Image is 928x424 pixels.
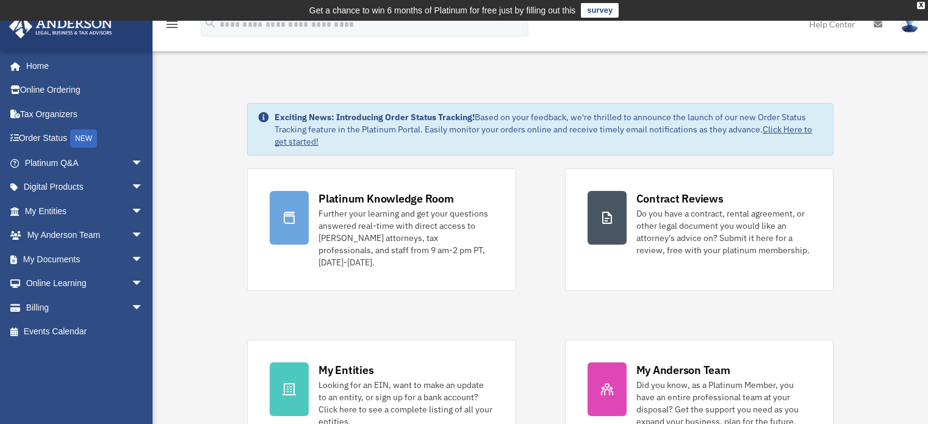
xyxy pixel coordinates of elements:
span: arrow_drop_down [131,295,156,320]
a: Online Ordering [9,78,162,102]
a: My Documentsarrow_drop_down [9,247,162,271]
span: arrow_drop_down [131,199,156,224]
a: Contract Reviews Do you have a contract, rental agreement, or other legal document you would like... [565,168,833,291]
span: arrow_drop_down [131,175,156,200]
div: Based on your feedback, we're thrilled to announce the launch of our new Order Status Tracking fe... [275,111,823,148]
div: Do you have a contract, rental agreement, or other legal document you would like an attorney's ad... [636,207,811,256]
a: Tax Organizers [9,102,162,126]
strong: Exciting News: Introducing Order Status Tracking! [275,112,475,123]
i: menu [165,17,179,32]
a: survey [581,3,619,18]
a: Digital Productsarrow_drop_down [9,175,162,199]
a: menu [165,21,179,32]
i: search [204,16,217,30]
a: Online Learningarrow_drop_down [9,271,162,296]
a: Billingarrow_drop_down [9,295,162,320]
span: arrow_drop_down [131,223,156,248]
a: Order StatusNEW [9,126,162,151]
div: Get a chance to win 6 months of Platinum for free just by filling out this [309,3,576,18]
img: Anderson Advisors Platinum Portal [5,15,116,38]
a: My Anderson Teamarrow_drop_down [9,223,162,248]
div: NEW [70,129,97,148]
div: My Entities [318,362,373,378]
span: arrow_drop_down [131,271,156,296]
div: Platinum Knowledge Room [318,191,454,206]
span: arrow_drop_down [131,151,156,176]
a: My Entitiesarrow_drop_down [9,199,162,223]
a: Home [9,54,156,78]
a: Click Here to get started! [275,124,812,147]
div: close [917,2,925,9]
img: User Pic [901,15,919,33]
a: Platinum Q&Aarrow_drop_down [9,151,162,175]
div: Further your learning and get your questions answered real-time with direct access to [PERSON_NAM... [318,207,493,268]
div: My Anderson Team [636,362,730,378]
a: Events Calendar [9,320,162,344]
span: arrow_drop_down [131,247,156,272]
a: Platinum Knowledge Room Further your learning and get your questions answered real-time with dire... [247,168,516,291]
div: Contract Reviews [636,191,724,206]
